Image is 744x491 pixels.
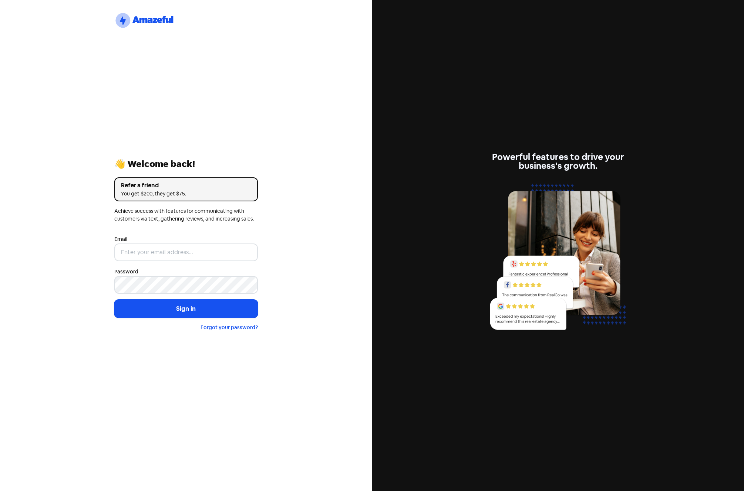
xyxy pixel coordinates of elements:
[201,324,258,331] a: Forgot your password?
[114,300,258,318] button: Sign in
[486,179,630,338] img: reviews
[114,160,258,168] div: 👋 Welcome back!
[114,268,138,276] label: Password
[121,190,251,198] div: You get $200, they get $75.
[114,243,258,261] input: Enter your email address...
[486,153,630,170] div: Powerful features to drive your business's growth.
[114,207,258,223] div: Achieve success with features for communicating with customers via text, gathering reviews, and i...
[121,181,251,190] div: Refer a friend
[114,235,127,243] label: Email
